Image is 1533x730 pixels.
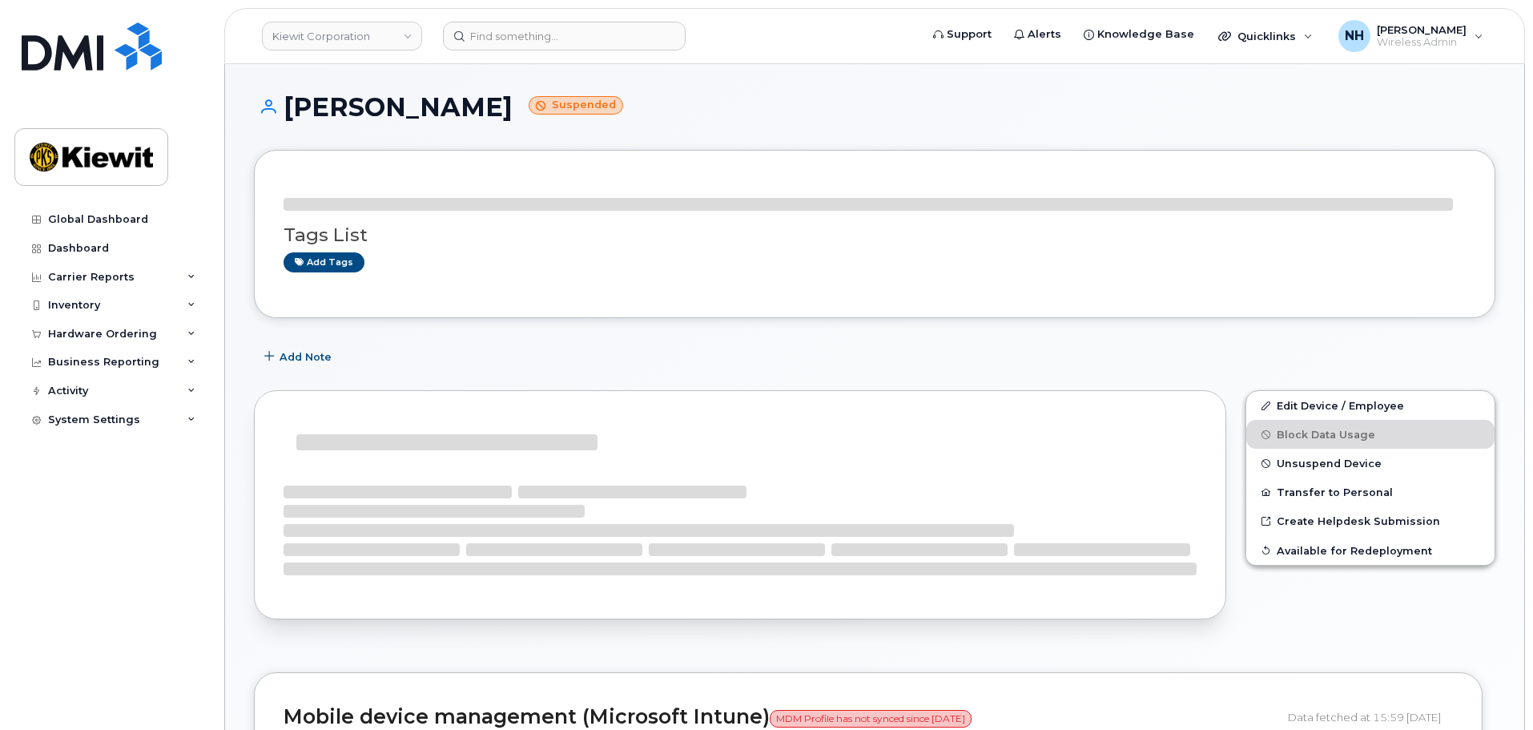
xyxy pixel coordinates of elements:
[1246,391,1495,420] a: Edit Device / Employee
[284,706,1276,728] h2: Mobile device management (Microsoft Intune)
[1246,420,1495,449] button: Block Data Usage
[254,93,1495,121] h1: [PERSON_NAME]
[280,349,332,365] span: Add Note
[529,96,623,115] small: Suspended
[284,252,364,272] a: Add tags
[284,225,1466,245] h3: Tags List
[1246,536,1495,565] button: Available for Redeployment
[1246,449,1495,478] button: Unsuspend Device
[254,342,345,371] button: Add Note
[770,710,972,728] span: MDM Profile has not synced since [DATE]
[1277,544,1432,556] span: Available for Redeployment
[1246,478,1495,506] button: Transfer to Personal
[1277,458,1382,470] span: Unsuspend Device
[1246,506,1495,535] a: Create Helpdesk Submission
